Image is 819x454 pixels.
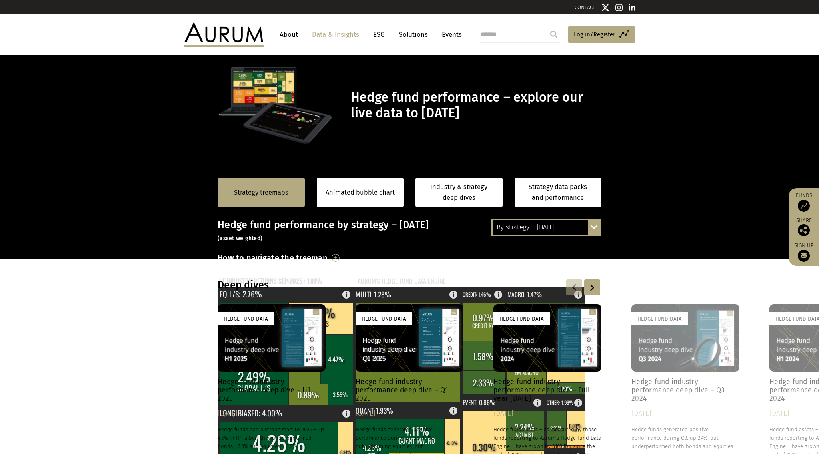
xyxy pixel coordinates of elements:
[395,27,432,42] a: Solutions
[218,312,274,325] div: Hedge Fund Data
[356,408,463,419] div: [DATE]
[574,30,615,39] span: Log in/Register
[356,378,463,403] h4: Hedge fund industry performance deep dive – Q1 2025
[515,178,602,207] a: Strategy data packs and performance
[493,312,550,325] div: Hedge Fund Data
[369,27,389,42] a: ESG
[276,27,302,42] a: About
[218,408,326,419] div: [DATE]
[793,192,815,212] a: Funds
[308,27,363,42] a: Data & Insights
[631,408,739,419] div: [DATE]
[218,235,262,242] small: (asset weighted)
[415,178,503,207] a: Industry & strategy deep dives
[793,218,815,236] div: Share
[798,200,810,212] img: Access Funds
[615,4,623,12] img: Instagram icon
[493,220,600,235] div: By strategy – [DATE]
[798,250,810,262] img: Sign up to our newsletter
[218,219,601,243] h3: Hedge fund performance by strategy – [DATE]
[351,90,599,121] h1: Hedge fund performance – explore our live data to [DATE]
[493,408,601,419] div: [DATE]
[629,4,636,12] img: Linkedin icon
[793,242,815,262] a: Sign up
[575,4,595,10] a: CONTACT
[326,187,395,198] a: Animated bubble chart
[356,312,412,325] div: Hedge Fund Data
[798,224,810,236] img: Share this post
[184,22,264,46] img: Aurum
[218,279,498,291] h3: Deep dives
[631,312,688,325] div: Hedge Fund Data
[601,4,609,12] img: Twitter icon
[493,378,601,403] h4: Hedge fund industry performance deep dive – Full year [DATE]
[234,187,288,198] a: Strategy treemaps
[631,425,739,450] p: Hedge funds generated positive performance during Q3, up 2.4%, but underperformed both bonds and ...
[631,378,739,403] h4: Hedge fund industry performance deep dive – Q3 2024
[568,26,635,43] a: Log in/Register
[218,378,326,403] h4: Hedge fund industry performance deep dive – H1 2025
[218,425,326,450] p: Hedge funds had a strong start to 2025 – up 4.5% in H1, albeit they underperformed bonds, +7.3% a...
[218,251,328,265] h3: How to navigate the treemap
[546,26,562,42] input: Submit
[438,27,462,42] a: Events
